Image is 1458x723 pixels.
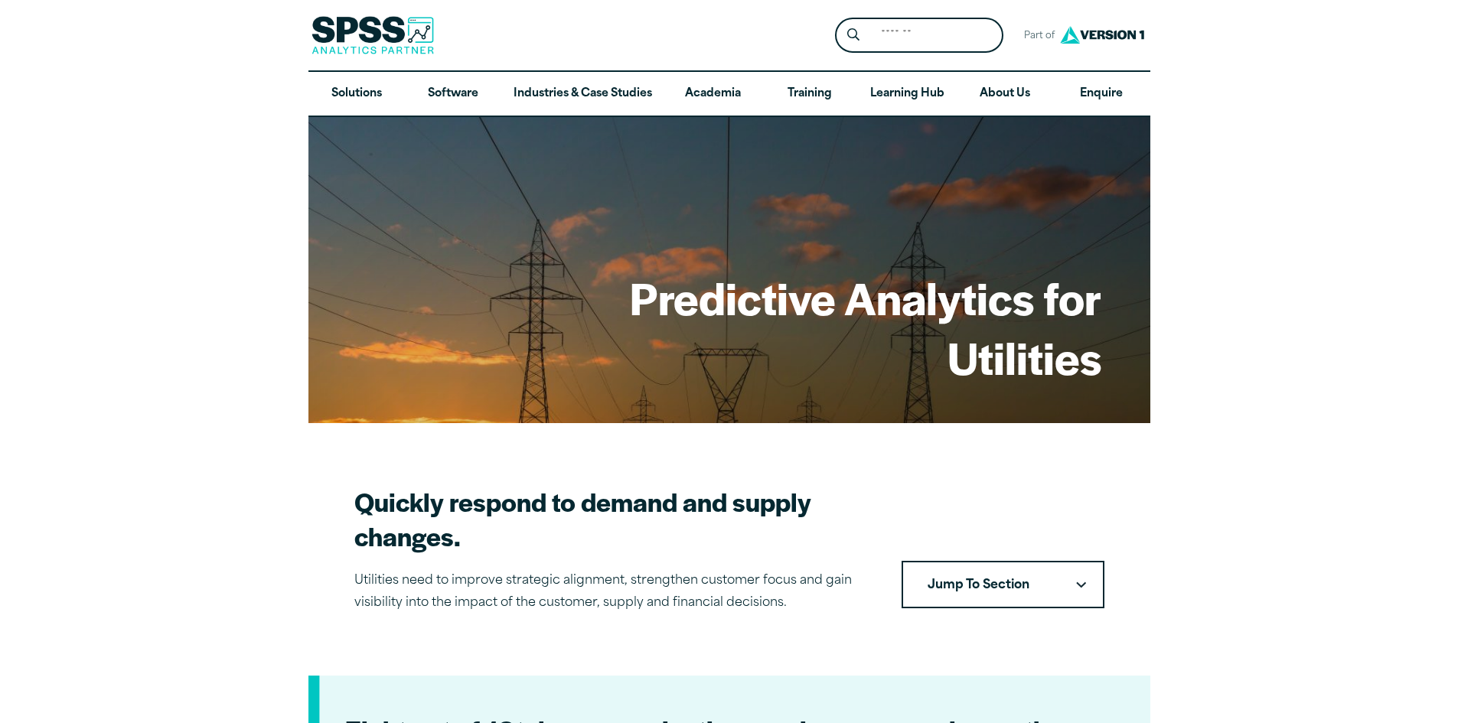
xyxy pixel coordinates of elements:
a: Solutions [308,72,405,116]
button: Jump To SectionDownward pointing chevron [902,561,1104,608]
svg: Downward pointing chevron [1076,581,1086,588]
a: About Us [957,72,1053,116]
p: Utilities need to improve strategic alignment, strengthen customer focus and gain visibility into... [354,570,865,614]
svg: Search magnifying glass icon [847,28,859,41]
a: Learning Hub [858,72,957,116]
button: Search magnifying glass icon [839,21,867,50]
a: Industries & Case Studies [501,72,664,116]
h2: Quickly respond to demand and supply changes. [354,484,865,553]
a: Academia [664,72,761,116]
a: Software [405,72,501,116]
nav: Desktop version of site main menu [308,72,1150,116]
h1: Predictive Analytics for Utilities [630,268,1101,386]
nav: Table of Contents [902,561,1104,608]
img: SPSS Analytics Partner [311,16,434,54]
img: Version1 Logo [1056,21,1148,49]
a: Training [761,72,857,116]
a: Enquire [1053,72,1150,116]
span: Part of [1016,25,1056,47]
form: Site Header Search Form [835,18,1003,54]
